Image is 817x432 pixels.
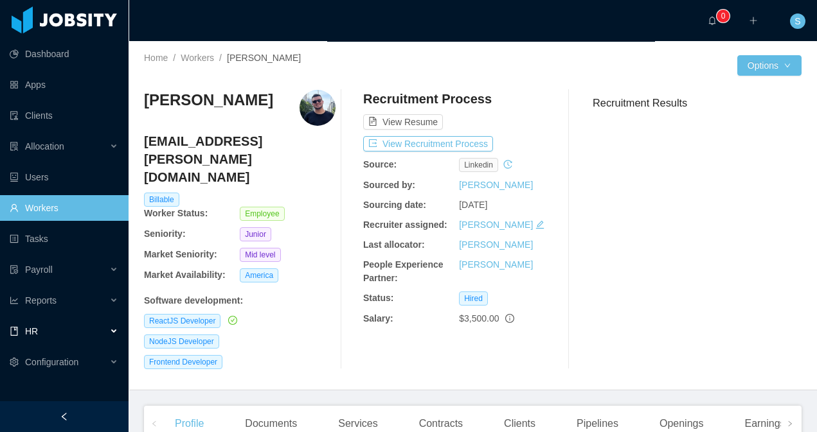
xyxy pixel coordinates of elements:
h3: [PERSON_NAME] [144,90,273,110]
span: Billable [144,193,179,207]
sup: 0 [717,10,730,22]
button: icon: file-textView Resume [363,114,443,130]
span: Allocation [25,141,64,151]
span: Mid level [240,248,280,262]
span: Payroll [25,264,53,275]
a: Workers [181,53,214,63]
a: icon: userWorkers [10,195,118,221]
b: Sourced by: [363,180,415,190]
i: icon: history [503,160,512,169]
i: icon: edit [535,220,544,229]
a: [PERSON_NAME] [459,180,533,190]
i: icon: right [787,420,793,427]
button: Optionsicon: down [737,55,802,76]
i: icon: left [151,420,157,427]
i: icon: setting [10,358,19,367]
b: Status: [363,293,393,303]
span: $3,500.00 [459,313,499,324]
i: icon: file-protect [10,265,19,274]
i: icon: line-chart [10,296,19,305]
a: icon: file-textView Resume [363,117,443,127]
a: icon: appstoreApps [10,72,118,98]
b: Market Seniority: [144,249,217,259]
span: S [795,13,800,29]
i: icon: solution [10,142,19,151]
i: icon: plus [749,16,758,25]
b: Last allocator: [363,239,425,250]
a: [PERSON_NAME] [459,220,533,230]
i: icon: book [10,327,19,336]
a: icon: exportView Recruitment Process [363,139,493,149]
span: Reports [25,295,57,306]
a: [PERSON_NAME] [459,239,533,250]
a: icon: check-circle [226,315,237,325]
b: Worker Status: [144,208,208,218]
b: Recruiter assigned: [363,220,447,230]
b: Sourcing date: [363,200,426,210]
span: Hired [459,291,488,306]
a: [PERSON_NAME] [459,259,533,270]
span: Employee [240,207,284,221]
img: 09c168c3-25ba-40e7-b08a-91eb30430ed5_665643614001c-400w.png [300,90,336,126]
span: HR [25,326,38,336]
h3: Recruitment Results [593,95,802,111]
span: NodeJS Developer [144,334,219,349]
span: America [240,268,278,282]
span: / [219,53,222,63]
span: Frontend Developer [144,355,222,369]
span: Junior [240,227,271,241]
a: icon: profileTasks [10,226,118,252]
a: Home [144,53,168,63]
b: People Experience Partner: [363,259,444,283]
span: info-circle [505,314,514,323]
h4: [EMAIL_ADDRESS][PERSON_NAME][DOMAIN_NAME] [144,132,336,186]
span: [DATE] [459,200,487,210]
span: [PERSON_NAME] [227,53,301,63]
span: Configuration [25,357,78,367]
span: linkedin [459,158,498,172]
span: / [173,53,175,63]
a: icon: robotUsers [10,164,118,190]
button: icon: exportView Recruitment Process [363,136,493,151]
b: Source: [363,159,397,169]
a: icon: pie-chartDashboard [10,41,118,67]
b: Seniority: [144,229,186,239]
b: Market Availability: [144,270,226,280]
b: Software development : [144,295,243,306]
i: icon: check-circle [228,316,237,325]
span: ReactJS Developer [144,314,220,328]
b: Salary: [363,313,393,324]
a: icon: auditClients [10,103,118,128]
i: icon: bell [708,16,717,25]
